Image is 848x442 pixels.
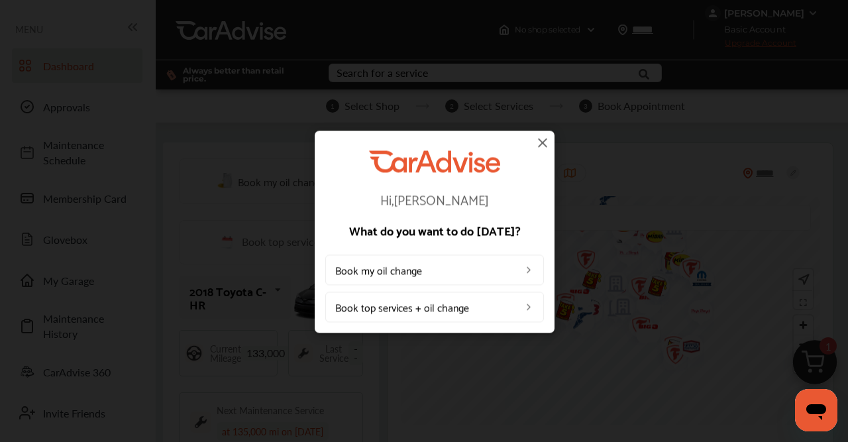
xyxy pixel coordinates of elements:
[369,150,500,172] img: CarAdvise Logo
[325,192,544,205] p: Hi, [PERSON_NAME]
[325,292,544,322] a: Book top services + oil change
[523,302,534,312] img: left_arrow_icon.0f472efe.svg
[523,264,534,275] img: left_arrow_icon.0f472efe.svg
[325,224,544,236] p: What do you want to do [DATE]?
[795,389,837,431] iframe: Button to launch messaging window
[535,135,551,150] img: close-icon.a004319c.svg
[325,254,544,285] a: Book my oil change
